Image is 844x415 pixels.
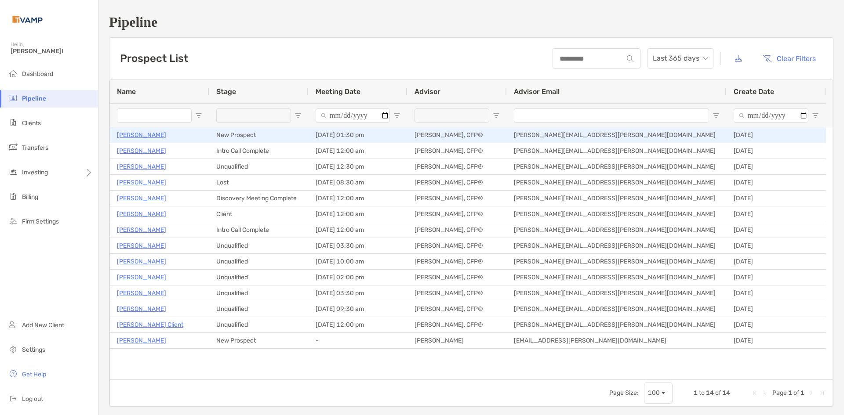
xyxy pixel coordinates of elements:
div: [PERSON_NAME][EMAIL_ADDRESS][PERSON_NAME][DOMAIN_NAME] [507,206,727,222]
span: Page [772,389,787,397]
span: Create Date [734,87,774,96]
div: [PERSON_NAME], CFP® [407,175,507,190]
span: Settings [22,346,45,354]
p: [PERSON_NAME] [117,130,166,141]
div: [PERSON_NAME], CFP® [407,301,507,317]
img: Zoe Logo [11,4,44,35]
div: Intro Call Complete [209,143,309,159]
a: [PERSON_NAME] [117,161,166,172]
span: Clients [22,119,41,127]
div: [DATE] [727,127,826,143]
a: [PERSON_NAME] [117,303,166,314]
div: [PERSON_NAME][EMAIL_ADDRESS][PERSON_NAME][DOMAIN_NAME] [507,254,727,269]
div: [PERSON_NAME], CFP® [407,317,507,332]
div: [PERSON_NAME], CFP® [407,254,507,269]
img: get-help icon [8,368,18,379]
img: logout icon [8,393,18,404]
div: [DATE] 02:00 pm [309,270,407,285]
a: [PERSON_NAME] [117,224,166,235]
img: billing icon [8,191,18,202]
button: Open Filter Menu [493,112,500,119]
img: add_new_client icon [8,319,18,330]
div: [DATE] [727,270,826,285]
span: Dashboard [22,70,53,78]
div: Unqualified [209,301,309,317]
a: [PERSON_NAME] [117,193,166,204]
a: [PERSON_NAME] [117,145,166,156]
a: [PERSON_NAME] Client [117,319,183,330]
div: New Prospect [209,127,309,143]
div: Unqualified [209,270,309,285]
div: [DATE] [727,317,826,332]
img: pipeline icon [8,93,18,103]
div: [DATE] 08:30 am [309,175,407,190]
img: firm-settings icon [8,216,18,226]
input: Name Filter Input [117,108,192,123]
span: Name [117,87,136,96]
span: of [793,389,799,397]
h1: Pipeline [109,14,833,30]
span: Transfers [22,144,48,152]
div: [DATE] 12:00 am [309,143,407,159]
div: Unqualified [209,317,309,332]
button: Open Filter Menu [295,112,302,119]
div: [PERSON_NAME][EMAIL_ADDRESS][PERSON_NAME][DOMAIN_NAME] [507,238,727,253]
div: [PERSON_NAME][EMAIL_ADDRESS][PERSON_NAME][DOMAIN_NAME] [507,222,727,238]
div: [PERSON_NAME][EMAIL_ADDRESS][PERSON_NAME][DOMAIN_NAME] [507,127,727,143]
a: [PERSON_NAME] [117,256,166,267]
button: Open Filter Menu [812,112,819,119]
div: [PERSON_NAME][EMAIL_ADDRESS][PERSON_NAME][DOMAIN_NAME] [507,285,727,301]
div: [PERSON_NAME], CFP® [407,238,507,253]
div: [PERSON_NAME] [407,333,507,348]
span: Firm Settings [22,218,59,225]
div: [DATE] [727,222,826,238]
input: Meeting Date Filter Input [316,108,390,123]
div: Next Page [808,390,815,397]
div: [DATE] [727,175,826,190]
div: [DATE] [727,285,826,301]
div: [DATE] [727,301,826,317]
div: 100 [648,389,660,397]
input: Advisor Email Filter Input [514,108,709,123]
div: [PERSON_NAME][EMAIL_ADDRESS][PERSON_NAME][DOMAIN_NAME] [507,159,727,174]
div: Unqualified [209,285,309,301]
a: [PERSON_NAME] [117,335,166,346]
button: Clear Filters [756,49,822,68]
div: [DATE] 12:00 am [309,206,407,222]
img: investing icon [8,166,18,177]
div: [PERSON_NAME][EMAIL_ADDRESS][PERSON_NAME][DOMAIN_NAME] [507,143,727,159]
span: Advisor [415,87,440,96]
span: 1 [694,389,698,397]
a: [PERSON_NAME] [117,177,166,188]
div: New Prospect [209,333,309,348]
div: [DATE] 12:00 am [309,222,407,238]
div: [DATE] 12:00 pm [309,317,407,332]
span: 14 [706,389,714,397]
div: [DATE] 03:30 pm [309,285,407,301]
div: [DATE] 12:30 pm [309,159,407,174]
div: [DATE] [727,159,826,174]
span: Log out [22,395,43,403]
span: 14 [722,389,730,397]
div: Unqualified [209,254,309,269]
div: [PERSON_NAME][EMAIL_ADDRESS][PERSON_NAME][DOMAIN_NAME] [507,301,727,317]
div: - [309,333,407,348]
div: [DATE] 01:30 pm [309,127,407,143]
div: Page Size [644,383,673,404]
span: of [715,389,721,397]
div: Page Size: [609,389,639,397]
a: [PERSON_NAME] [117,288,166,299]
div: Last Page [819,390,826,397]
div: Discovery Meeting Complete [209,191,309,206]
div: [DATE] 12:00 am [309,191,407,206]
div: [PERSON_NAME], CFP® [407,222,507,238]
div: Intro Call Complete [209,222,309,238]
div: [DATE] 03:30 pm [309,238,407,253]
